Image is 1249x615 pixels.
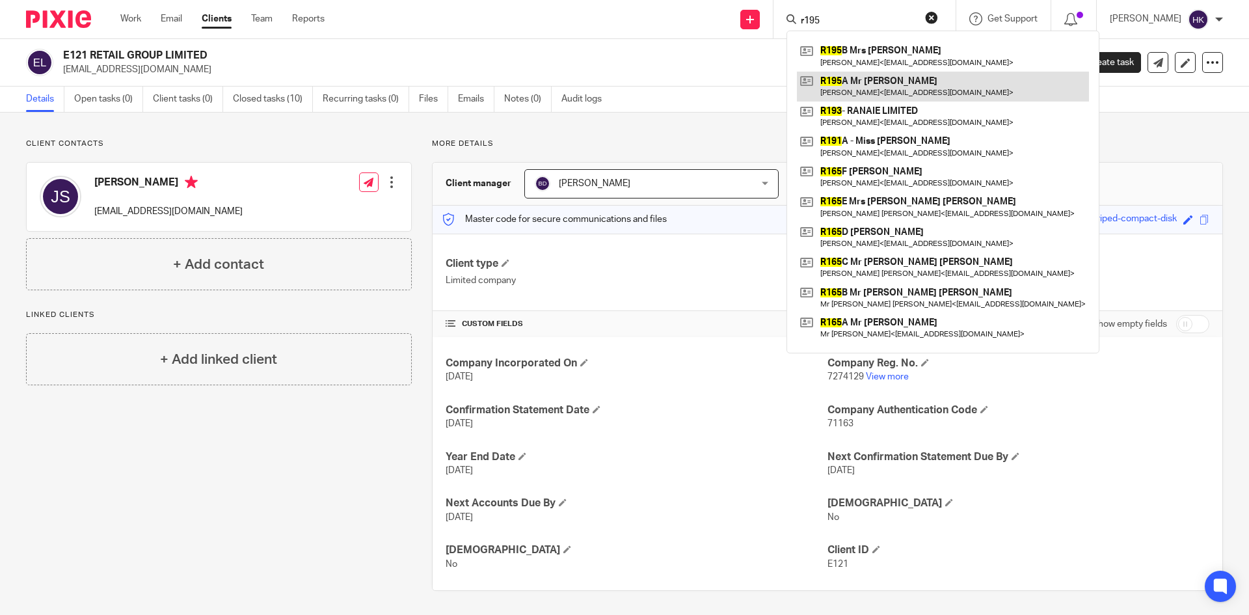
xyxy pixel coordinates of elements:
a: Team [251,12,273,25]
a: Email [161,12,182,25]
span: [DATE] [446,419,473,428]
a: Reports [292,12,325,25]
a: Create task [1066,52,1141,73]
input: Search [799,16,917,27]
a: Notes (0) [504,87,552,112]
img: svg%3E [26,49,53,76]
span: 71163 [827,419,853,428]
span: [DATE] [446,466,473,475]
p: Master code for secure communications and files [442,213,667,226]
h4: Company Incorporated On [446,357,827,370]
h4: Next Confirmation Statement Due By [827,450,1209,464]
div: old-fashioned-almond-pinstriped-compact-disk [984,212,1177,227]
h4: Client ID [827,543,1209,557]
a: Audit logs [561,87,611,112]
h3: Client manager [446,177,511,190]
a: Clients [202,12,232,25]
h4: Confirmation Statement Date [446,403,827,417]
span: Get Support [987,14,1038,23]
h4: Client type [446,257,827,271]
a: Details [26,87,64,112]
a: Closed tasks (10) [233,87,313,112]
h4: Year End Date [446,450,827,464]
a: Open tasks (0) [74,87,143,112]
p: More details [432,139,1223,149]
h4: [PERSON_NAME] [94,176,243,192]
a: Client tasks (0) [153,87,223,112]
h4: Company Reg. No. [827,357,1209,370]
span: E121 [827,560,848,569]
h4: CUSTOM FIELDS [446,319,827,329]
h4: + Add linked client [160,349,277,370]
a: View more [866,372,909,381]
h4: [DEMOGRAPHIC_DATA] [446,543,827,557]
a: Recurring tasks (0) [323,87,409,112]
img: svg%3E [40,176,81,217]
h2: E121 RETAIL GROUP LIMITED [63,49,850,62]
img: svg%3E [1188,9,1209,30]
h4: Next Accounts Due By [446,497,827,510]
p: [PERSON_NAME] [1110,12,1181,25]
span: No [827,513,839,522]
i: Primary [185,176,198,189]
img: Pixie [26,10,91,28]
span: [DATE] [446,513,473,522]
h4: [DEMOGRAPHIC_DATA] [827,497,1209,510]
span: [DATE] [827,466,855,475]
h4: Company Authentication Code [827,403,1209,417]
p: Limited company [446,274,827,287]
button: Clear [925,11,938,24]
p: Linked clients [26,310,412,320]
img: svg%3E [535,176,550,191]
a: Files [419,87,448,112]
h4: + Add contact [173,254,264,275]
p: Client contacts [26,139,412,149]
p: [EMAIL_ADDRESS][DOMAIN_NAME] [94,205,243,218]
label: Show empty fields [1092,318,1167,331]
p: [EMAIL_ADDRESS][DOMAIN_NAME] [63,63,1046,76]
a: Work [120,12,141,25]
a: Emails [458,87,494,112]
span: [PERSON_NAME] [559,179,630,188]
span: 7274129 [827,372,864,381]
span: [DATE] [446,372,473,381]
span: No [446,560,457,569]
